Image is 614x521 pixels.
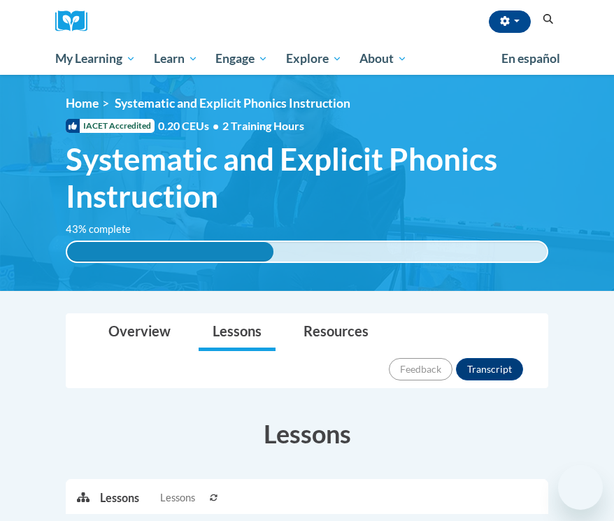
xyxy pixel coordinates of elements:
[199,314,276,351] a: Lessons
[359,50,407,67] span: About
[501,51,560,66] span: En español
[115,96,350,110] span: Systematic and Explicit Phonics Instruction
[538,11,559,28] button: Search
[489,10,531,33] button: Account Settings
[66,119,155,133] span: IACET Accredited
[55,10,97,32] a: Cox Campus
[158,118,222,134] span: 0.20 CEUs
[215,50,268,67] span: Engage
[351,43,417,75] a: About
[492,44,569,73] a: En español
[145,43,207,75] a: Learn
[206,43,277,75] a: Engage
[456,358,523,380] button: Transcript
[55,10,97,32] img: Logo brand
[290,314,383,351] a: Resources
[558,465,603,510] iframe: Button to launch messaging window
[66,416,548,451] h3: Lessons
[46,43,145,75] a: My Learning
[66,96,99,110] a: Home
[154,50,198,67] span: Learn
[66,141,548,215] span: Systematic and Explicit Phonics Instruction
[213,119,219,132] span: •
[286,50,342,67] span: Explore
[100,490,139,506] p: Lessons
[66,222,146,237] label: 43% complete
[67,242,273,262] div: 43% complete
[277,43,351,75] a: Explore
[222,119,304,132] span: 2 Training Hours
[94,314,185,351] a: Overview
[45,43,569,75] div: Main menu
[160,490,195,506] span: Lessons
[389,358,452,380] button: Feedback
[55,50,136,67] span: My Learning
